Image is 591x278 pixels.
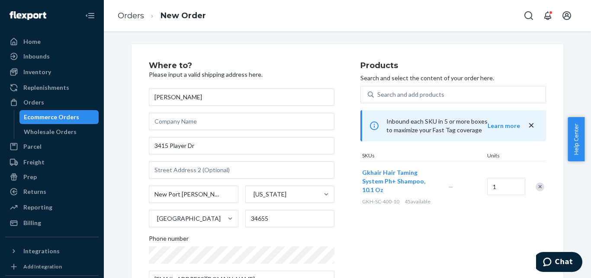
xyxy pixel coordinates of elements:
input: ZIP Code [245,210,335,227]
input: Company Name [149,113,334,130]
a: Orders [118,11,144,20]
button: Open Search Box [520,7,537,24]
button: Learn more [488,121,520,130]
a: Replenishments [5,81,99,95]
a: Wholesale Orders [19,125,99,139]
a: Freight [5,155,99,169]
span: — [448,183,453,190]
div: Billing [23,219,41,227]
div: Inbound each SKU in 5 or more boxes to maximize your Fast Tag coverage [360,110,546,141]
button: Help Center [568,117,585,161]
div: Home [23,37,41,46]
span: 45 available [405,198,430,205]
button: close [527,121,536,130]
div: Ecommerce Orders [24,113,79,121]
input: [US_STATE] [253,190,254,199]
h2: Products [360,62,546,70]
button: Gkhair Hair Taming System Ph+ Shampoo, 10.1 Oz [362,168,438,194]
div: Reporting [23,203,52,212]
div: [US_STATE] [254,190,286,199]
button: Integrations [5,244,99,258]
div: Parcel [23,142,42,151]
a: New Order [161,11,206,20]
div: Freight [23,158,45,167]
h2: Where to? [149,62,334,70]
input: Street Address 2 (Optional) [149,161,334,179]
div: Remove Item [536,183,544,191]
div: Replenishments [23,83,69,92]
p: Search and select the content of your order here. [360,74,546,82]
div: Orders [23,98,44,107]
input: [GEOGRAPHIC_DATA] [156,214,157,223]
input: City [149,186,238,203]
input: First & Last Name [149,88,334,106]
ol: breadcrumbs [111,3,213,29]
a: Inbounds [5,49,99,63]
div: Returns [23,187,46,196]
span: Gkhair Hair Taming System Ph+ Shampoo, 10.1 Oz [362,169,425,193]
a: Inventory [5,65,99,79]
div: Search and add products [377,90,444,99]
a: Add Integration [5,262,99,272]
div: Add Integration [23,263,62,270]
div: Integrations [23,247,60,255]
div: SKUs [360,152,485,161]
button: Open account menu [558,7,575,24]
a: Parcel [5,140,99,154]
div: Units [485,152,524,161]
p: Please input a valid shipping address here. [149,70,334,79]
a: Returns [5,185,99,199]
div: Prep [23,173,37,181]
input: Quantity [487,178,525,195]
span: Phone number [149,234,189,246]
button: Close Navigation [81,7,99,24]
a: Reporting [5,200,99,214]
div: Inventory [23,68,51,76]
div: Wholesale Orders [24,128,77,136]
a: Ecommerce Orders [19,110,99,124]
input: Street Address [149,137,334,154]
a: Home [5,35,99,49]
div: Inbounds [23,52,50,61]
a: Orders [5,95,99,109]
a: Billing [5,216,99,230]
span: GKH-SC-400-10 [362,198,399,205]
div: [GEOGRAPHIC_DATA] [157,214,221,223]
img: Flexport logo [10,11,46,20]
button: Open notifications [539,7,556,24]
a: Prep [5,170,99,184]
iframe: Opens a widget where you can chat to one of our agents [536,252,582,274]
